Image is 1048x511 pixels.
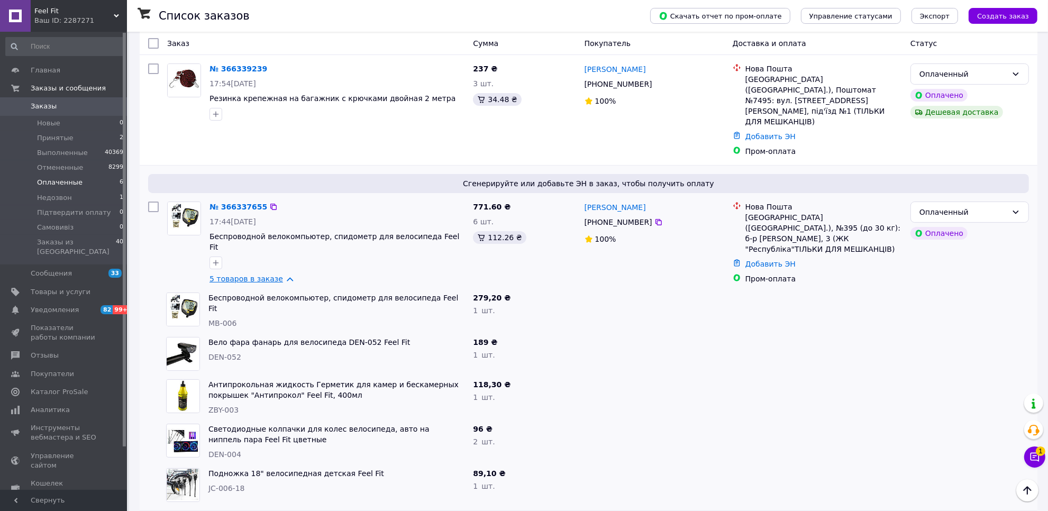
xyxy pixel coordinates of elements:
[1016,479,1038,501] button: Наверх
[473,39,498,48] span: Сумма
[745,132,796,141] a: Добавить ЭН
[809,12,892,20] span: Управление статусами
[105,148,123,158] span: 40369
[1036,445,1045,455] span: 1
[37,238,116,257] span: Заказы из [GEOGRAPHIC_DATA]
[473,338,497,346] span: 189 ₴
[167,380,199,413] img: Фото товару
[958,11,1037,20] a: Создать заказ
[34,6,114,16] span: Feel Fit
[745,273,902,284] div: Пром-оплата
[168,64,201,97] img: Фото товару
[969,8,1037,24] button: Создать заказ
[585,218,652,226] span: [PHONE_NUMBER]
[659,11,782,21] span: Скачать отчет по пром-оплате
[5,37,124,56] input: Поиск
[919,206,1007,218] div: Оплаченный
[208,484,245,492] span: JC-006-18
[120,208,123,217] span: 0
[120,118,123,128] span: 0
[650,8,790,24] button: Скачать отчет по пром-оплате
[31,287,90,297] span: Товары и услуги
[31,423,98,442] span: Инструменты вебмастера и SEO
[108,163,123,172] span: 8299
[37,133,74,143] span: Принятые
[120,223,123,232] span: 0
[745,74,902,127] div: [GEOGRAPHIC_DATA] ([GEOGRAPHIC_DATA].), Поштомат №7495: вул. [STREET_ADDRESS][PERSON_NAME], під'ї...
[585,202,646,213] a: [PERSON_NAME]
[31,451,98,470] span: Управление сайтом
[167,337,199,370] img: Фото товару
[37,163,83,172] span: Отмененные
[473,469,505,478] span: 89,10 ₴
[745,63,902,74] div: Нова Пошта
[595,235,616,243] span: 100%
[595,97,616,105] span: 100%
[120,133,123,143] span: 2
[34,16,127,25] div: Ваш ID: 2287271
[152,178,1025,189] span: Сгенерируйте или добавьте ЭН в заказ, чтобы получить оплату
[167,39,189,48] span: Заказ
[108,269,122,278] span: 33
[31,305,79,315] span: Уведомления
[473,65,497,73] span: 237 ₴
[31,351,59,360] span: Отзывы
[120,193,123,203] span: 1
[31,369,74,379] span: Покупатели
[473,217,494,226] span: 6 шт.
[745,260,796,268] a: Добавить ЭН
[208,319,236,327] span: MB-006
[167,293,199,326] img: Фото товару
[473,482,495,490] span: 1 шт.
[910,39,937,48] span: Статус
[733,39,806,48] span: Доставка и оплата
[473,294,511,302] span: 279,20 ₴
[208,450,241,459] span: DEN-004
[745,202,902,212] div: Нова Пошта
[31,323,98,342] span: Показатели работы компании
[120,178,123,187] span: 6
[208,380,459,399] a: Антипрокольная жидкость Герметик для камер и бескамерных покрышек "Антипрокол" Feel Fit, 400мл
[473,351,495,359] span: 1 шт.
[473,203,511,211] span: 771.60 ₴
[37,148,88,158] span: Выполненные
[585,64,646,75] a: [PERSON_NAME]
[101,305,113,314] span: 82
[209,79,256,88] span: 17:54[DATE]
[31,84,106,93] span: Заказы и сообщения
[113,305,130,314] span: 99+
[208,338,410,346] a: Вело фара фанарь для велосипеда DEN-052 Feel Fit
[209,275,283,283] a: 5 товаров в заказе
[167,202,201,235] a: Фото товару
[37,178,83,187] span: Оплаченные
[208,353,241,361] span: DEN-052
[585,80,652,88] span: [PHONE_NUMBER]
[745,212,902,254] div: [GEOGRAPHIC_DATA] ([GEOGRAPHIC_DATA].), №395 (до 30 кг): б-р [PERSON_NAME], 3 (ЖК "Республіка"ТІЛ...
[31,387,88,397] span: Каталог ProSale
[208,294,458,313] a: Беспроводной велокомпьютер, спидометр для велосипеда Feel Fit
[473,380,511,389] span: 118,30 ₴
[473,231,526,244] div: 112.26 ₴
[910,89,968,102] div: Оплачено
[167,428,199,453] img: Фото товару
[31,405,70,415] span: Аналитика
[167,469,199,501] img: Фото товару
[473,79,494,88] span: 3 шт.
[209,217,256,226] span: 17:44[DATE]
[31,66,60,75] span: Главная
[209,203,267,211] a: № 366337655
[745,146,902,157] div: Пром-оплата
[37,223,74,232] span: Самовивіз
[31,269,72,278] span: Сообщения
[473,393,495,401] span: 1 шт.
[919,68,1007,80] div: Оплаченный
[473,93,521,106] div: 34.48 ₴
[209,232,459,251] a: Беспроводной велокомпьютер, спидометр для велосипеда Feel Fit
[209,94,455,103] a: Резинка крепежная на багажник с крючками двойная 2 метра
[473,306,495,315] span: 1 шт.
[585,39,631,48] span: Покупатель
[159,10,250,22] h1: Список заказов
[977,12,1029,20] span: Создать заказ
[209,65,267,73] a: № 366339239
[910,227,968,240] div: Оплачено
